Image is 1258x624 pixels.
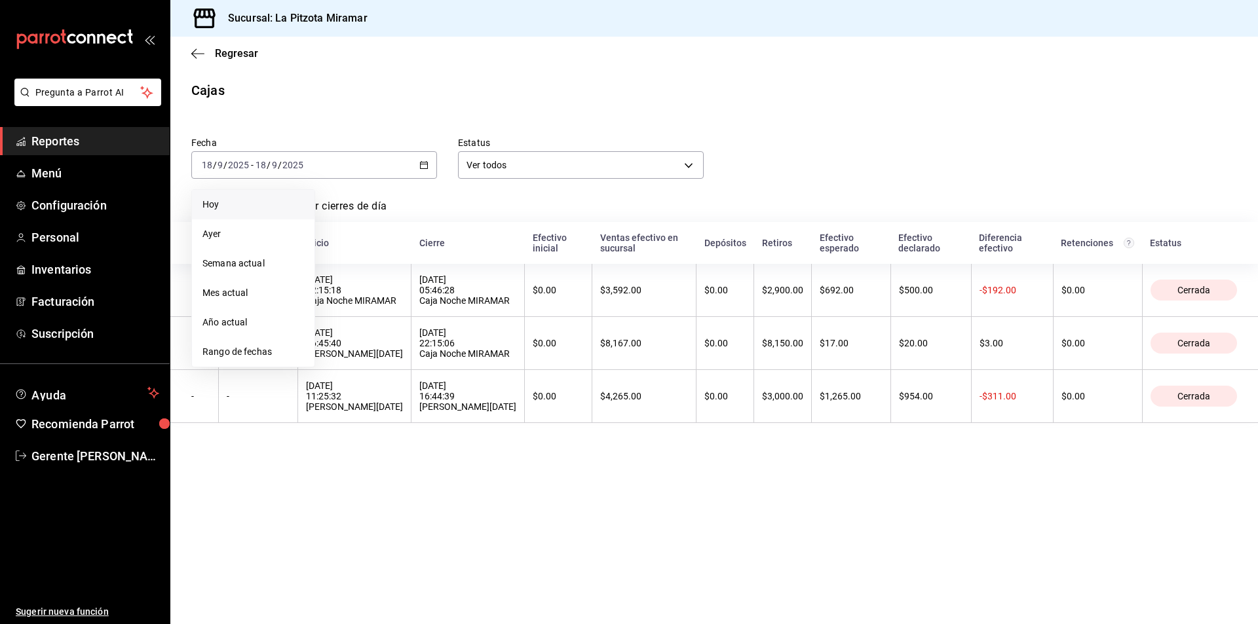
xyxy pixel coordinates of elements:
[31,325,159,342] span: Suscripción
[31,229,159,246] span: Personal
[31,447,159,465] span: Gerente [PERSON_NAME]
[458,138,704,147] label: Estatus
[899,338,963,348] div: $20.00
[202,198,304,211] span: Hoy
[979,232,1045,253] div: Diferencia efectivo
[600,285,688,295] div: $3,592.00
[533,285,584,295] div: $0.00
[202,286,304,300] span: Mes actual
[820,285,883,295] div: $692.00
[191,47,258,60] button: Regresar
[31,293,159,310] span: Facturación
[1061,338,1134,348] div: $0.00
[31,196,159,214] span: Configuración
[533,391,584,401] div: $0.00
[762,238,804,248] div: Retiros
[762,338,803,348] div: $8,150.00
[704,285,746,295] div: $0.00
[278,160,282,170] span: /
[303,200,387,222] a: Ver cierres de día
[1172,338,1215,348] span: Cerrada
[899,391,963,401] div: $954.00
[419,274,516,306] div: [DATE] 05:46:28 Caja Noche MIRAMAR
[223,160,227,170] span: /
[820,338,883,348] div: $17.00
[600,338,688,348] div: $8,167.00
[14,79,161,106] button: Pregunta a Parrot AI
[31,164,159,182] span: Menú
[419,380,516,412] div: [DATE] 16:44:39 [PERSON_NAME][DATE]
[282,160,304,170] input: ----
[762,391,803,401] div: $3,000.00
[1124,238,1134,248] svg: Total de retenciones de propinas registradas
[1061,391,1134,401] div: $0.00
[704,391,746,401] div: $0.00
[16,605,159,619] span: Sugerir nueva función
[533,338,584,348] div: $0.00
[306,327,403,359] div: [DATE] 16:45:40 [PERSON_NAME][DATE]
[144,34,155,45] button: open_drawer_menu
[271,160,278,170] input: --
[227,160,250,170] input: ----
[9,95,161,109] a: Pregunta a Parrot AI
[704,238,746,248] div: Depósitos
[898,232,963,253] div: Efectivo declarado
[600,232,689,253] div: Ventas efectivo en sucursal
[251,160,254,170] span: -
[419,238,517,248] div: Cierre
[899,285,963,295] div: $500.00
[227,391,290,401] div: -
[191,81,225,100] div: Cajas
[191,138,437,147] label: Fecha
[306,238,404,248] div: Inicio
[31,415,159,433] span: Recomienda Parrot
[1172,285,1215,295] span: Cerrada
[458,151,704,179] div: Ver todos
[980,391,1045,401] div: -$311.00
[820,391,883,401] div: $1,265.00
[1061,238,1134,248] div: Retenciones
[215,47,258,60] span: Regresar
[1061,285,1134,295] div: $0.00
[31,385,142,401] span: Ayuda
[202,316,304,329] span: Año actual
[255,160,267,170] input: --
[1150,238,1237,248] div: Estatus
[218,10,368,26] h3: Sucursal: La Pitzota Miramar
[202,345,304,359] span: Rango de fechas
[419,327,516,359] div: [DATE] 22:15:06 Caja Noche MIRAMAR
[202,257,304,270] span: Semana actual
[600,391,688,401] div: $4,265.00
[267,160,271,170] span: /
[31,132,159,150] span: Reportes
[306,274,403,306] div: [DATE] 22:15:18 Caja Noche MIRAMAR
[213,160,217,170] span: /
[533,232,584,253] div: Efectivo inicial
[191,391,210,401] div: -
[217,160,223,170] input: --
[1172,391,1215,401] span: Cerrada
[202,227,304,241] span: Ayer
[35,86,141,100] span: Pregunta a Parrot AI
[980,338,1045,348] div: $3.00
[31,261,159,278] span: Inventarios
[980,285,1045,295] div: -$192.00
[306,380,403,412] div: [DATE] 11:25:32 [PERSON_NAME][DATE]
[201,160,213,170] input: --
[820,232,883,253] div: Efectivo esperado
[704,338,746,348] div: $0.00
[762,285,803,295] div: $2,900.00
